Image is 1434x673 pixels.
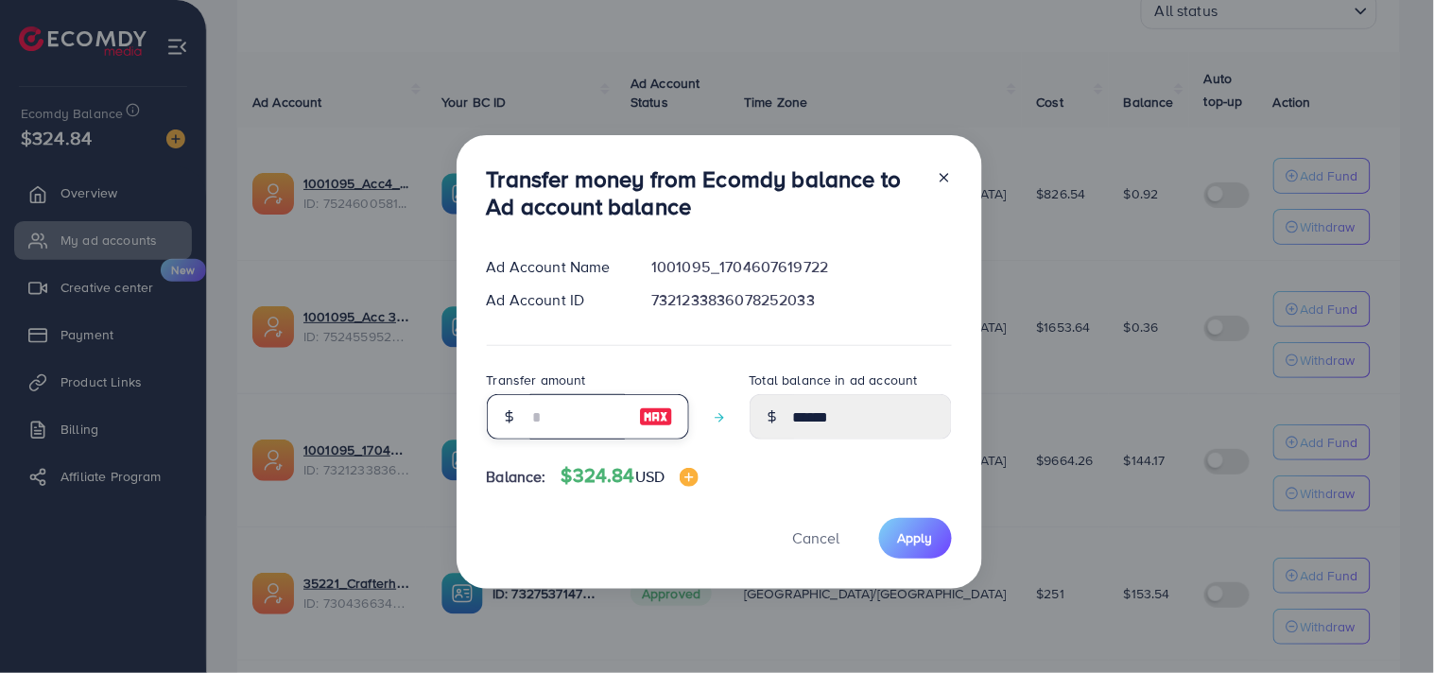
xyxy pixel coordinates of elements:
[879,518,952,559] button: Apply
[793,527,840,548] span: Cancel
[680,468,699,487] img: image
[635,466,665,487] span: USD
[636,289,966,311] div: 7321233836078252033
[487,165,922,220] h3: Transfer money from Ecomdy balance to Ad account balance
[636,256,966,278] div: 1001095_1704607619722
[750,371,918,389] label: Total balance in ad account
[472,289,637,311] div: Ad Account ID
[1354,588,1420,659] iframe: Chat
[472,256,637,278] div: Ad Account Name
[898,528,933,547] span: Apply
[487,466,546,488] span: Balance:
[769,518,864,559] button: Cancel
[562,464,700,488] h4: $324.84
[639,406,673,428] img: image
[487,371,586,389] label: Transfer amount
